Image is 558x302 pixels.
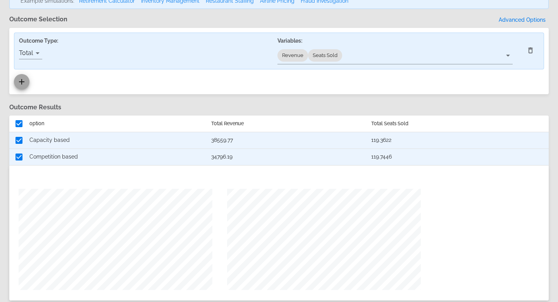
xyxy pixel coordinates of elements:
[371,148,549,165] td: 119.7446
[14,74,29,90] button: add
[19,38,58,44] label: Outcome Type:
[211,148,371,165] td: 34796.19
[277,47,513,64] div: RevenueSeats Sold
[29,132,211,148] th: Capacity based
[371,132,549,148] td: 119.3622
[19,47,42,59] div: Total
[9,104,549,111] h3: Outcome Results
[9,14,67,23] h3: Outcome Selection
[9,116,549,166] table: enhanced table
[29,119,54,128] span: option
[211,119,254,128] span: Total Revenue
[211,132,371,148] td: 38559.77
[308,52,342,59] span: Seats Sold
[29,148,211,165] th: Competition based
[371,119,418,128] span: Total Seats Sold
[499,15,546,25] span: Advanced Options
[277,38,513,44] label: Variables:
[496,14,549,26] button: Advanced Options
[277,52,308,59] span: Revenue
